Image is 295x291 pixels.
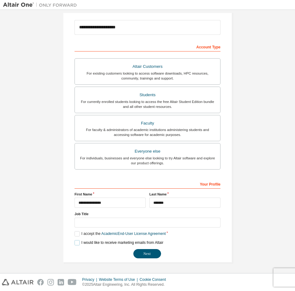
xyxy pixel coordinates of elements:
label: First Name [75,192,146,197]
div: Your Profile [75,179,220,189]
div: For individuals, businesses and everyone else looking to try Altair software and explore our prod... [79,156,216,166]
div: Privacy [82,277,99,282]
div: Students [79,91,216,99]
img: linkedin.svg [58,279,64,285]
div: For currently enrolled students looking to access the free Altair Student Edition bundle and all ... [79,99,216,109]
div: Altair Customers [79,62,216,71]
div: Account Type [75,42,220,51]
img: youtube.svg [68,279,77,285]
img: Altair One [3,2,80,8]
label: I would like to receive marketing emails from Altair [75,240,163,245]
img: altair_logo.svg [2,279,34,285]
label: Last Name [149,192,220,197]
p: © 2025 Altair Engineering, Inc. All Rights Reserved. [82,282,170,287]
div: Website Terms of Use [99,277,139,282]
img: facebook.svg [37,279,44,285]
div: Faculty [79,119,216,128]
label: Job Title [75,211,220,216]
label: I accept the [75,231,166,236]
div: For existing customers looking to access software downloads, HPC resources, community, trainings ... [79,71,216,81]
div: Everyone else [79,147,216,156]
div: For faculty & administrators of academic institutions administering students and accessing softwa... [79,127,216,137]
a: Academic End-User License Agreement [101,232,166,236]
div: Cookie Consent [139,277,169,282]
button: Next [133,249,161,258]
img: instagram.svg [47,279,54,285]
